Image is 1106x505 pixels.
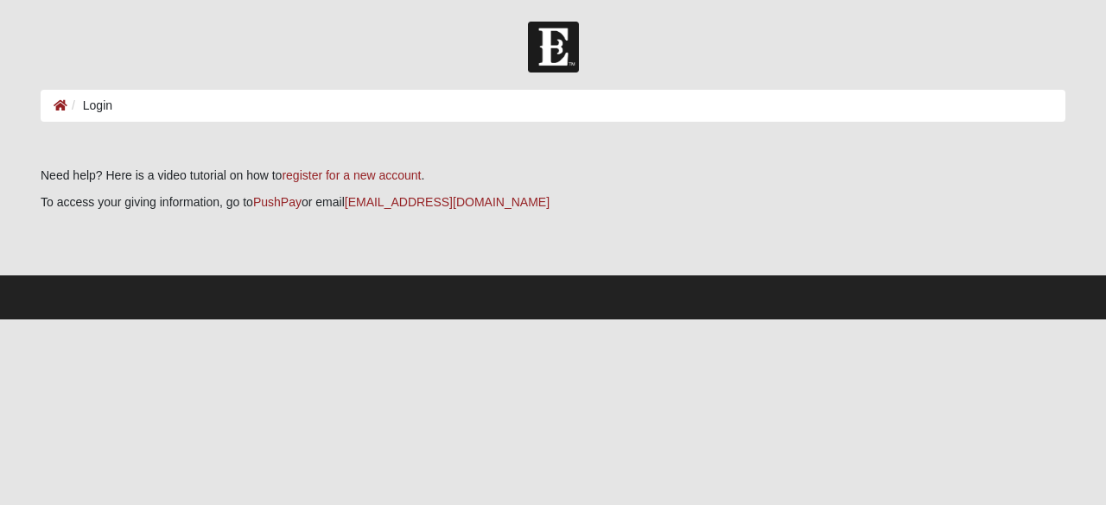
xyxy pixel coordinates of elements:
[345,195,550,209] a: [EMAIL_ADDRESS][DOMAIN_NAME]
[528,22,579,73] img: Church of Eleven22 Logo
[282,168,421,182] a: register for a new account
[41,193,1065,211] p: To access your giving information, go to or email
[253,195,302,209] a: PushPay
[41,167,1065,185] p: Need help? Here is a video tutorial on how to .
[67,97,112,115] li: Login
